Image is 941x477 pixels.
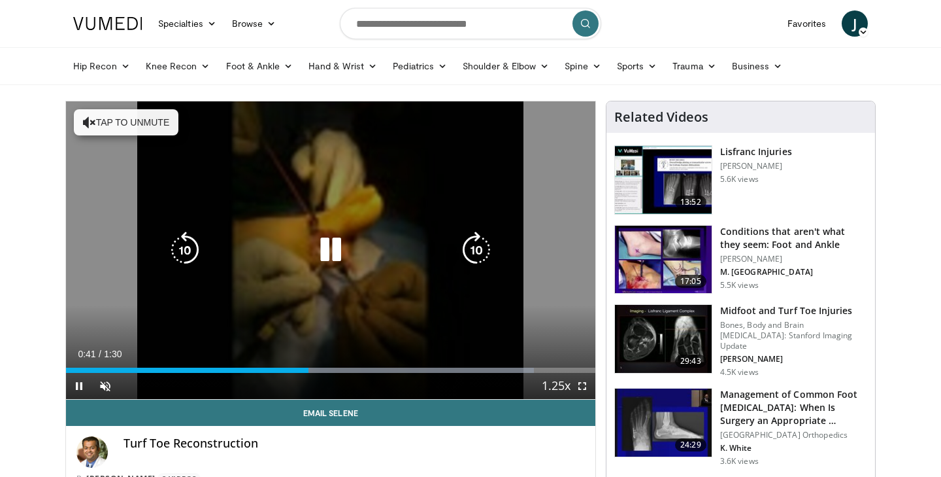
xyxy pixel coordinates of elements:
a: Browse [224,10,284,37]
span: 17:05 [675,275,706,288]
p: 3.6K views [720,456,759,467]
button: Playback Rate [543,373,569,399]
p: 5.6K views [720,174,759,185]
button: Pause [66,373,92,399]
input: Search topics, interventions [340,8,601,39]
p: Bones, Body and Brain [MEDICAL_DATA]: Stanford Imaging Update [720,320,867,351]
img: 9445b249-bd73-48d5-8f7c-64564f17c714.150x105_q85_crop-smart_upscale.jpg [615,146,712,214]
a: Trauma [665,53,724,79]
a: 24:29 Management of Common Foot [MEDICAL_DATA]: When Is Surgery an Appropriate … [GEOGRAPHIC_DATA... [614,388,867,467]
button: Unmute [92,373,118,399]
p: [PERSON_NAME] [720,254,867,264]
p: 4.5K views [720,367,759,378]
h3: Management of Common Foot [MEDICAL_DATA]: When Is Surgery an Appropriate … [720,388,867,427]
p: M. [GEOGRAPHIC_DATA] [720,267,867,277]
span: 29:43 [675,355,706,368]
a: 29:43 Midfoot and Turf Toe Injuries Bones, Body and Brain [MEDICAL_DATA]: Stanford Imaging Update... [614,304,867,378]
p: [PERSON_NAME] [720,354,867,364]
h3: Midfoot and Turf Toe Injuries [720,304,867,317]
span: / [99,349,101,359]
div: Progress Bar [66,368,595,373]
h3: Lisfranc Injuries [720,145,792,158]
img: VuMedi Logo [73,17,142,30]
img: 5978bb67-e86f-48c8-9eb3-ff3ba4b60370.150x105_q85_crop-smart_upscale.jpg [615,226,712,294]
h3: Conditions that aren't what they seem: Foot and Ankle [720,225,867,251]
a: Business [724,53,791,79]
span: 24:29 [675,438,706,451]
p: [PERSON_NAME] [720,161,792,171]
a: Favorites [780,10,834,37]
span: 1:30 [104,349,122,359]
img: 04cc40db-62e3-4777-96bd-621423df7a43.150x105_q85_crop-smart_upscale.jpg [615,389,712,457]
p: 5.5K views [720,280,759,291]
video-js: Video Player [66,101,595,400]
h4: Related Videos [614,109,708,125]
a: Shoulder & Elbow [455,53,557,79]
p: K. White [720,443,867,453]
span: 13:52 [675,196,706,209]
a: Hip Recon [65,53,138,79]
a: Sports [609,53,665,79]
a: 13:52 Lisfranc Injuries [PERSON_NAME] 5.6K views [614,145,867,215]
a: Specialties [150,10,224,37]
a: J [842,10,868,37]
a: Hand & Wrist [301,53,385,79]
a: 17:05 Conditions that aren't what they seem: Foot and Ankle [PERSON_NAME] M. [GEOGRAPHIC_DATA] 5.... [614,225,867,294]
a: Email Selene [66,400,595,426]
a: Pediatrics [385,53,455,79]
span: 0:41 [78,349,95,359]
a: Spine [557,53,608,79]
p: [GEOGRAPHIC_DATA] Orthopedics [720,430,867,440]
button: Fullscreen [569,373,595,399]
a: Knee Recon [138,53,218,79]
h4: Turf Toe Reconstruction [124,436,585,451]
button: Tap to unmute [74,109,178,135]
img: a5ea1da0-4d6c-44f0-9de1-dc0b8c848f27.150x105_q85_crop-smart_upscale.jpg [615,305,712,373]
img: Avatar [76,436,108,468]
a: Foot & Ankle [218,53,301,79]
